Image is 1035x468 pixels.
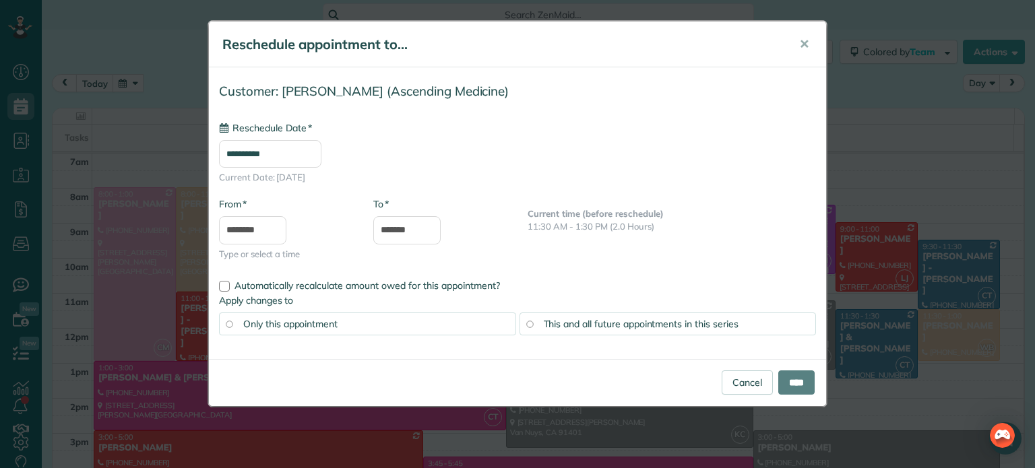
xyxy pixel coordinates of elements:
label: Apply changes to [219,294,816,307]
label: From [219,197,247,211]
label: Reschedule Date [219,121,312,135]
label: To [373,197,389,211]
span: Automatically recalculate amount owed for this appointment? [234,279,500,292]
span: Only this appointment [243,318,338,330]
span: This and all future appointments in this series [544,318,739,330]
h4: Customer: [PERSON_NAME] (Ascending Medicine) [219,84,816,98]
h5: Reschedule appointment to... [222,35,780,54]
p: 11:30 AM - 1:30 PM (2.0 Hours) [528,220,816,233]
input: Only this appointment [226,321,232,327]
b: Current time (before reschedule) [528,208,664,219]
span: ✕ [799,36,809,52]
input: This and all future appointments in this series [526,321,533,327]
span: Type or select a time [219,248,353,261]
span: Current Date: [DATE] [219,171,816,184]
a: Cancel [722,370,773,395]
